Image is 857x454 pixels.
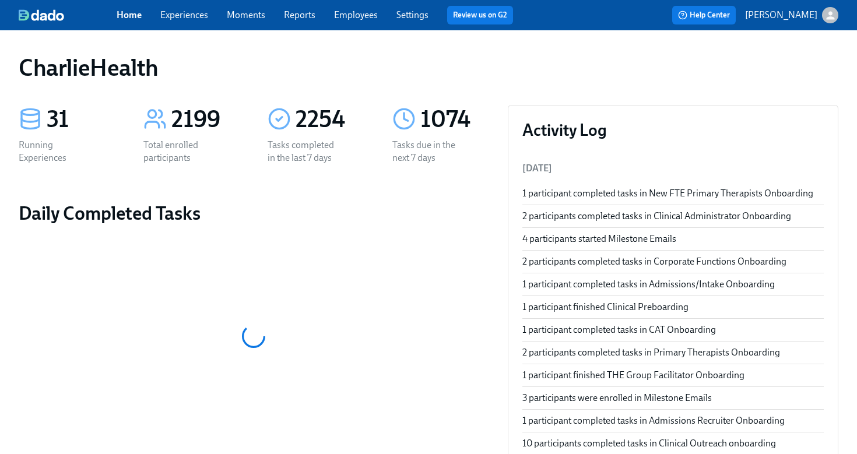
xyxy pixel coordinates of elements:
a: Home [117,9,142,20]
a: Reports [284,9,315,20]
a: Settings [396,9,428,20]
div: 3 participants were enrolled in Milestone Emails [522,392,824,404]
div: Total enrolled participants [143,139,218,164]
div: 2254 [296,105,364,134]
div: Tasks due in the next 7 days [392,139,467,164]
div: Running Experiences [19,139,93,164]
a: Review us on G2 [453,9,507,21]
div: 1 participant finished Clinical Preboarding [522,301,824,314]
button: Help Center [672,6,736,24]
a: Employees [334,9,378,20]
h1: CharlieHealth [19,54,159,82]
div: 1074 [420,105,489,134]
span: [DATE] [522,163,552,174]
div: 1 participant completed tasks in CAT Onboarding [522,323,824,336]
div: 2 participants completed tasks in Clinical Administrator Onboarding [522,210,824,223]
div: 10 participants completed tasks in Clinical Outreach onboarding [522,437,824,450]
a: dado [19,9,117,21]
a: Experiences [160,9,208,20]
span: Help Center [678,9,730,21]
div: 1 participant completed tasks in New FTE Primary Therapists Onboarding [522,187,824,200]
div: 1 participant completed tasks in Admissions/Intake Onboarding [522,278,824,291]
div: Tasks completed in the last 7 days [268,139,342,164]
div: 1 participant completed tasks in Admissions Recruiter Onboarding [522,414,824,427]
div: 1 participant finished THE Group Facilitator Onboarding [522,369,824,382]
div: 4 participants started Milestone Emails [522,233,824,245]
a: Moments [227,9,265,20]
button: [PERSON_NAME] [745,7,838,23]
h2: Daily Completed Tasks [19,202,489,225]
div: 2 participants completed tasks in Primary Therapists Onboarding [522,346,824,359]
div: 31 [47,105,115,134]
img: dado [19,9,64,21]
button: Review us on G2 [447,6,513,24]
h3: Activity Log [522,119,824,140]
p: [PERSON_NAME] [745,9,817,22]
div: 2199 [171,105,240,134]
div: 2 participants completed tasks in Corporate Functions Onboarding [522,255,824,268]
